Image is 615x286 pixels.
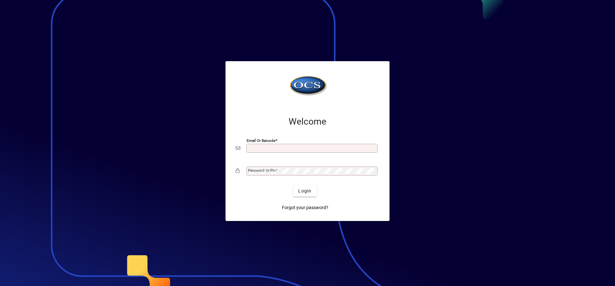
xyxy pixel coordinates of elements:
button: Login [293,185,316,197]
span: Login [298,188,311,194]
mat-label: Email or Barcode [247,138,275,143]
a: Forgot your password? [279,202,331,213]
h2: Welcome [236,116,379,127]
mat-label: Password or Pin [248,168,275,173]
span: Forgot your password? [282,204,328,211]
